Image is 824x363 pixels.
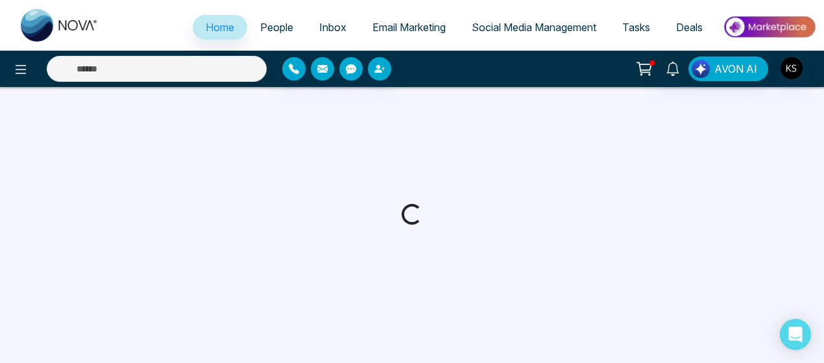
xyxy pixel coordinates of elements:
[692,60,710,78] img: Lead Flow
[722,12,816,42] img: Market-place.gif
[780,319,811,350] div: Open Intercom Messenger
[359,15,459,40] a: Email Marketing
[21,9,99,42] img: Nova CRM Logo
[306,15,359,40] a: Inbox
[459,15,609,40] a: Social Media Management
[372,21,446,34] span: Email Marketing
[622,21,650,34] span: Tasks
[688,56,768,81] button: AVON AI
[609,15,663,40] a: Tasks
[676,21,703,34] span: Deals
[247,15,306,40] a: People
[260,21,293,34] span: People
[319,21,346,34] span: Inbox
[206,21,234,34] span: Home
[193,15,247,40] a: Home
[781,57,803,79] img: User Avatar
[472,21,596,34] span: Social Media Management
[714,61,757,77] span: AVON AI
[663,15,716,40] a: Deals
